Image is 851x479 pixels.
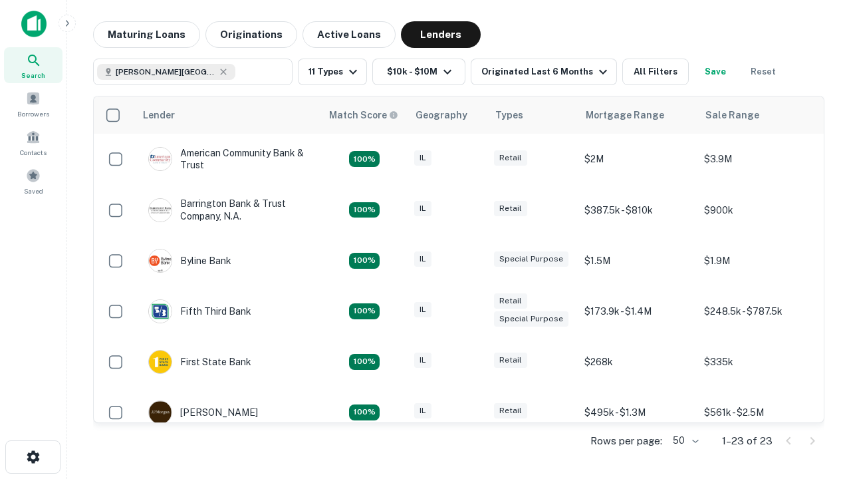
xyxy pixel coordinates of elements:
[143,107,175,123] div: Lender
[697,337,817,387] td: $335k
[148,147,308,171] div: American Community Bank & Trust
[4,47,62,83] a: Search
[697,184,817,235] td: $900k
[416,107,467,123] div: Geography
[494,403,527,418] div: Retail
[148,198,308,222] div: Barrington Bank & Trust Company, N.a.
[321,96,408,134] th: Capitalize uses an advanced AI algorithm to match your search with the best lender. The match sco...
[578,184,697,235] td: $387.5k - $810k
[705,107,759,123] div: Sale Range
[668,431,701,450] div: 50
[622,59,689,85] button: All Filters
[414,201,431,216] div: IL
[494,311,568,327] div: Special Purpose
[590,433,662,449] p: Rows per page:
[697,134,817,184] td: $3.9M
[414,403,431,418] div: IL
[487,96,578,134] th: Types
[414,251,431,267] div: IL
[578,286,697,337] td: $173.9k - $1.4M
[329,108,398,122] div: Capitalize uses an advanced AI algorithm to match your search with the best lender. The match sco...
[298,59,367,85] button: 11 Types
[697,286,817,337] td: $248.5k - $787.5k
[578,134,697,184] td: $2M
[408,96,487,134] th: Geography
[471,59,617,85] button: Originated Last 6 Months
[401,21,481,48] button: Lenders
[20,147,47,158] span: Contacts
[329,108,396,122] h6: Match Score
[414,150,431,166] div: IL
[205,21,297,48] button: Originations
[93,21,200,48] button: Maturing Loans
[149,401,172,424] img: picture
[149,249,172,272] img: picture
[4,163,62,199] a: Saved
[578,236,697,286] td: $1.5M
[414,302,431,317] div: IL
[149,351,172,373] img: picture
[494,150,527,166] div: Retail
[785,373,851,436] iframe: Chat Widget
[148,299,251,323] div: Fifth Third Bank
[24,186,43,196] span: Saved
[722,433,773,449] p: 1–23 of 23
[148,400,258,424] div: [PERSON_NAME]
[494,353,527,368] div: Retail
[481,64,611,80] div: Originated Last 6 Months
[494,251,568,267] div: Special Purpose
[21,70,45,80] span: Search
[586,107,664,123] div: Mortgage Range
[148,350,251,374] div: First State Bank
[135,96,321,134] th: Lender
[349,354,380,370] div: Matching Properties: 2, hasApolloMatch: undefined
[372,59,465,85] button: $10k - $10M
[17,108,49,119] span: Borrowers
[349,151,380,167] div: Matching Properties: 2, hasApolloMatch: undefined
[697,236,817,286] td: $1.9M
[149,148,172,170] img: picture
[697,96,817,134] th: Sale Range
[694,59,737,85] button: Save your search to get updates of matches that match your search criteria.
[494,293,527,309] div: Retail
[148,249,231,273] div: Byline Bank
[149,199,172,222] img: picture
[303,21,396,48] button: Active Loans
[578,337,697,387] td: $268k
[349,253,380,269] div: Matching Properties: 2, hasApolloMatch: undefined
[149,300,172,323] img: picture
[578,387,697,438] td: $495k - $1.3M
[349,404,380,420] div: Matching Properties: 3, hasApolloMatch: undefined
[349,303,380,319] div: Matching Properties: 2, hasApolloMatch: undefined
[21,11,47,37] img: capitalize-icon.png
[742,59,785,85] button: Reset
[4,124,62,160] a: Contacts
[494,201,527,216] div: Retail
[578,96,697,134] th: Mortgage Range
[116,66,215,78] span: [PERSON_NAME][GEOGRAPHIC_DATA], [GEOGRAPHIC_DATA]
[495,107,523,123] div: Types
[697,387,817,438] td: $561k - $2.5M
[414,353,431,368] div: IL
[349,202,380,218] div: Matching Properties: 3, hasApolloMatch: undefined
[4,86,62,122] a: Borrowers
